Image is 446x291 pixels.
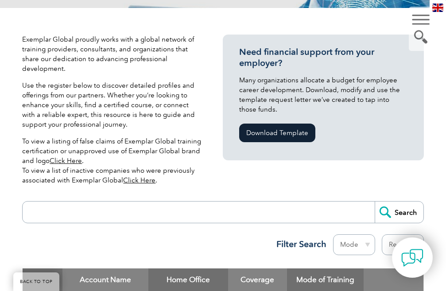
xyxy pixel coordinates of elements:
[22,81,203,129] p: Use the register below to discover detailed profiles and offerings from our partners. Whether you...
[50,157,82,165] a: Click Here
[22,35,203,74] p: Exemplar Global proudly works with a global network of training providers, consultants, and organ...
[239,47,408,69] h3: Need financial support from your employer?
[271,239,326,250] h3: Filter Search
[13,272,59,291] a: BACK TO TOP
[239,75,408,114] p: Many organizations allocate a budget for employee career development. Download, modify and use th...
[432,4,443,12] img: en
[22,136,203,185] p: To view a listing of false claims of Exemplar Global training certification or unapproved use of ...
[123,176,155,184] a: Click Here
[375,202,423,223] input: Search
[401,247,423,269] img: contact-chat.png
[239,124,315,142] a: Download Template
